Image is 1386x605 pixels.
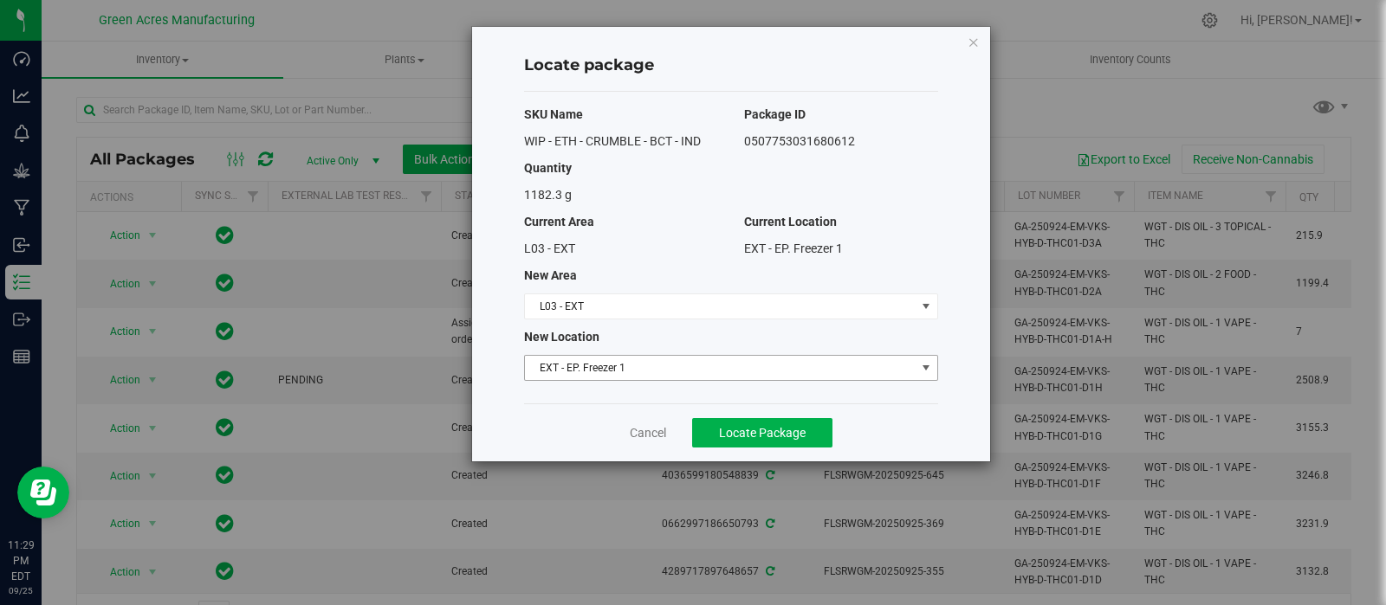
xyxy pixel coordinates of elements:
span: Locate Package [719,426,806,440]
span: 0507753031680612 [744,134,855,148]
span: WIP - ETH - CRUMBLE - BCT - IND [524,134,701,148]
span: New Area [524,268,577,282]
span: 1182.3 g [524,188,572,202]
span: L03 - EXT [525,294,916,319]
span: Current Area [524,215,594,228]
button: Locate Package [692,418,832,447]
span: EXT - EP. Freezer 1 [744,241,843,255]
span: SKU Name [524,107,583,121]
span: L03 - EXT [524,241,575,255]
a: Cancel [630,424,666,441]
span: New Location [524,330,599,344]
span: Current Location [744,215,837,228]
span: select [915,356,936,380]
span: Package ID [744,107,806,121]
span: select [915,294,936,319]
span: EXT - EP. Freezer 1 [525,356,916,380]
span: Quantity [524,161,572,175]
h4: Locate package [524,55,938,77]
iframe: Resource center [17,467,69,518]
